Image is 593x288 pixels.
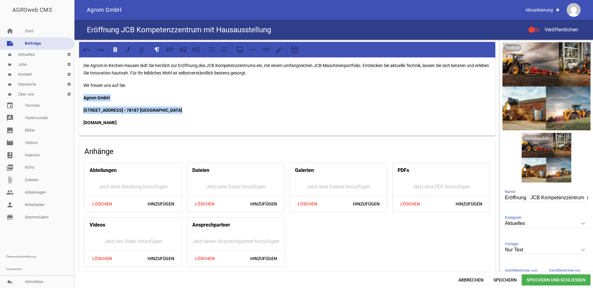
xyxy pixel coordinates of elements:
[192,165,209,175] h4: Dateien
[6,151,14,159] i: photo_album
[6,40,14,47] i: note
[85,232,182,250] div: Jetzt ein Video hinzufügen
[190,253,220,264] span: Löschen
[187,232,284,250] div: Jetzt einen Ansprechpartner hinzufügen
[6,176,14,184] i: attach_file
[87,7,122,13] span: Agrom GmbH
[83,108,182,113] strong: [STREET_ADDRESS] • 78187 [GEOGRAPHIC_DATA]
[84,146,490,156] h4: Anhänge
[6,189,14,196] i: people
[6,114,14,122] i: rate_review
[6,278,14,286] i: reply
[87,198,117,209] span: Löschen
[6,102,14,109] i: event
[295,165,314,175] h4: Galerien
[6,214,14,221] i: store_mall_directory
[83,82,491,89] p: Wir freuen uns auf Sie.
[245,253,282,264] span: Hinzufügen
[395,198,425,209] span: Löschen
[83,62,491,77] p: Die Agrom in Kirchen-Hausen lädt Sie herzlich zur Eröffnung des JCB Kompetenzzentrums ein, mit ei...
[87,25,271,35] h4: Eröffnung JCB Kompetenzzentrum mit Hausausstellung
[143,253,179,264] span: Hinzufügen
[8,92,12,97] i: label
[549,268,580,274] span: Veröffentlichen bis
[192,220,230,230] h4: Ansprechpartner
[578,218,588,228] i: keyboard_arrow_down
[64,60,74,70] i: settings
[6,164,14,171] i: picture_as_pdf
[6,201,14,209] i: person
[453,274,488,286] span: Abbrechen
[451,198,487,209] span: Hinzufügen
[83,95,110,100] strong: Agrom GmbH
[64,70,74,79] i: settings
[90,220,105,230] h4: Videos
[398,165,409,175] h4: PDFs
[64,50,74,60] i: settings
[64,89,74,99] i: settings
[522,274,591,286] span: Speichern und Schließen
[290,178,387,196] div: Jetzt eine Galerie hinzufügen
[190,198,220,209] span: Löschen
[64,79,74,89] i: settings
[537,27,578,33] span: Veröffentlichen
[292,198,322,209] span: Löschen
[578,245,588,255] i: keyboard_arrow_down
[505,268,537,274] span: Veröffentlichen von
[504,44,521,52] div: Titelbild
[488,274,522,286] span: Speichern
[90,165,117,175] h4: Abteilungen
[6,27,14,35] i: home
[523,135,551,142] div: Vorschaubild
[348,198,385,209] span: Hinzufügen
[8,73,12,77] i: label
[83,120,117,125] strong: [DOMAIN_NAME]
[87,253,117,264] span: Löschen
[85,178,182,196] div: Jetzt eine Abteilung hinzufügen
[8,63,12,67] i: label
[393,178,490,196] div: Jetzt eine PDF hinzufügen
[6,139,14,146] i: movie
[8,83,12,87] i: label
[187,178,284,196] div: Jetzt eine Datei hinzufügen
[6,127,14,134] i: image
[143,198,179,209] span: Hinzufügen
[245,198,282,209] span: Hinzufügen
[8,53,12,57] i: label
